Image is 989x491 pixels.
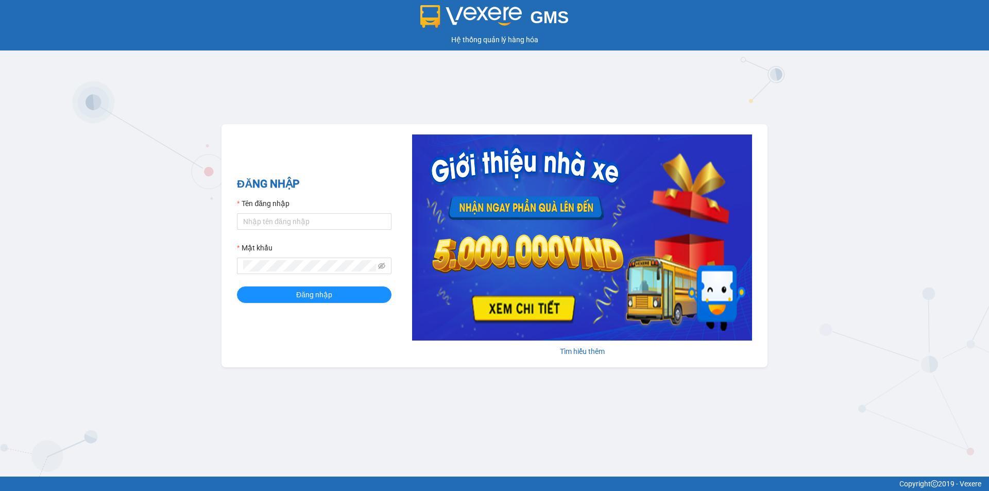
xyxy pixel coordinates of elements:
span: eye-invisible [378,262,385,269]
div: Hệ thống quản lý hàng hóa [3,34,986,45]
label: Tên đăng nhập [237,198,289,209]
input: Tên đăng nhập [237,213,391,230]
span: Đăng nhập [296,289,332,300]
img: logo 2 [420,5,522,28]
span: copyright [931,480,938,487]
span: GMS [530,8,569,27]
h2: ĐĂNG NHẬP [237,176,391,193]
label: Mật khẩu [237,242,272,253]
a: GMS [420,15,569,24]
img: banner-0 [412,134,752,341]
div: Tìm hiểu thêm [412,346,752,357]
div: Copyright 2019 - Vexere [8,478,981,489]
input: Mật khẩu [243,260,376,272]
button: Đăng nhập [237,286,391,303]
